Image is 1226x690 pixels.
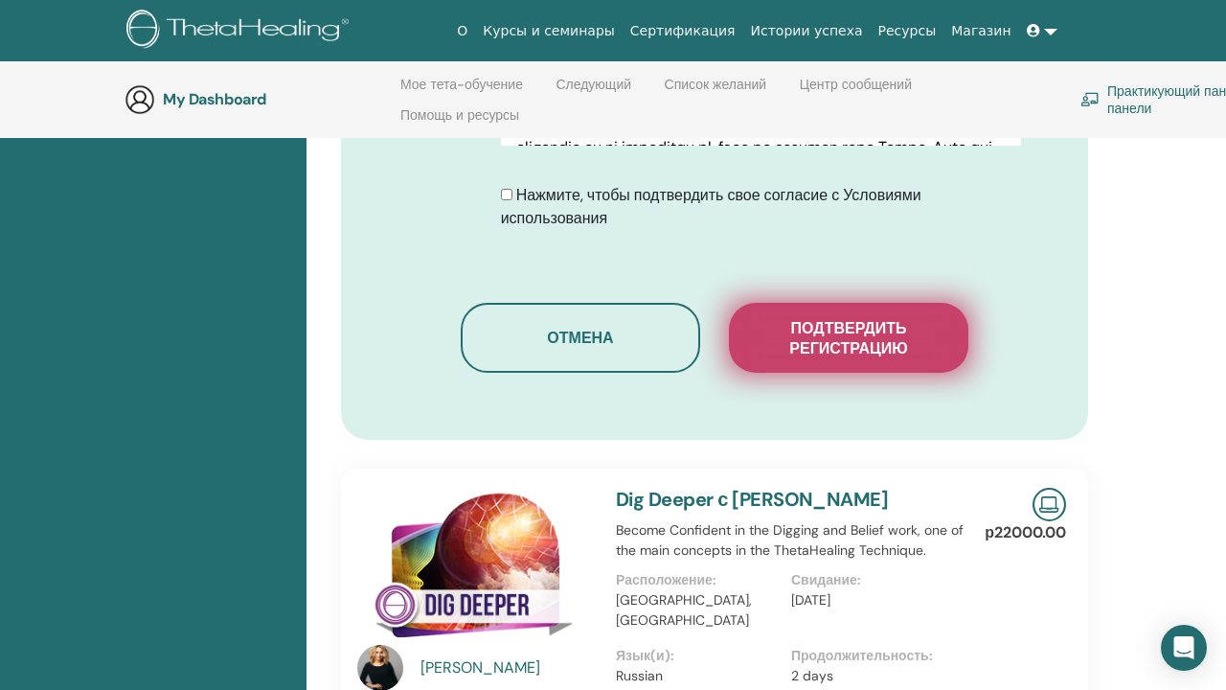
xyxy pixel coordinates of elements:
[616,590,780,631] p: [GEOGRAPHIC_DATA], [GEOGRAPHIC_DATA]
[400,77,523,107] a: Мое тета-обучение
[800,77,912,107] a: Центр сообщений
[791,570,955,590] p: Свидание:
[871,13,944,49] a: Ресурсы
[623,13,743,49] a: Сертификация
[126,10,355,53] img: logo.png
[1161,625,1207,671] div: Open Intercom Messenger
[616,487,888,512] a: Dig Deeper с [PERSON_NAME]
[400,107,519,138] a: Помощь и ресурсы
[791,666,955,686] p: 2 days
[501,185,921,228] span: Нажмите, чтобы подтвердить свое согласие с Условиями использования
[753,318,944,358] span: Подтвердить регистрацию
[985,521,1066,544] p: р22000.00
[1080,92,1100,106] img: chalkboard-teacher.svg
[791,590,955,610] p: [DATE]
[125,84,155,115] img: generic-user-icon.jpg
[743,13,871,49] a: Истории успеха
[791,646,955,666] p: Продолжительность:
[420,656,598,679] a: [PERSON_NAME]
[547,328,613,348] span: Отмена
[1033,488,1066,521] img: Live Online Seminar
[475,13,623,49] a: Курсы и семинары
[616,646,780,666] p: Язык(и):
[616,666,780,686] p: Russian
[449,13,475,49] a: О
[729,303,968,373] button: Подтвердить регистрацию
[556,77,631,107] a: Следующий
[665,77,767,107] a: Список желаний
[461,303,700,373] button: Отмена
[943,13,1018,49] a: Магазин
[163,90,354,108] h3: My Dashboard
[616,570,780,590] p: Расположение:
[616,520,966,561] p: Become Confident in the Digging and Belief work, one of the main concepts in the ThetaHealing Tec...
[357,488,593,652] img: Dig Deeper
